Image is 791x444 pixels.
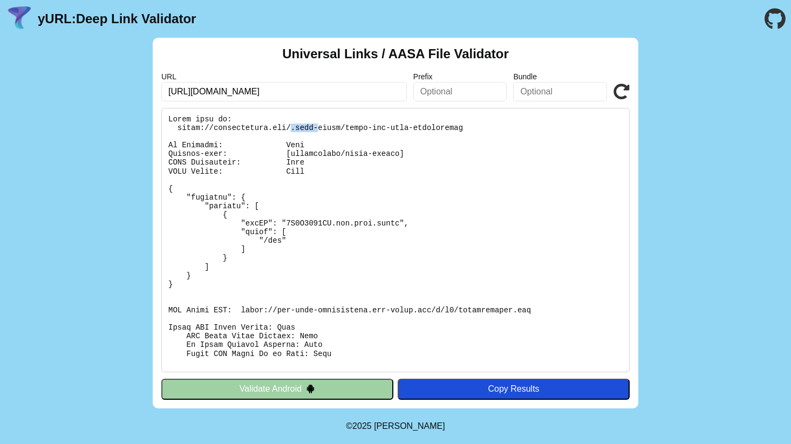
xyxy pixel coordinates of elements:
[403,384,624,394] div: Copy Results
[398,379,630,399] button: Copy Results
[513,72,607,81] label: Bundle
[513,82,607,101] input: Optional
[306,384,315,393] img: droidIcon.svg
[352,421,372,431] span: 2025
[161,72,407,81] label: URL
[161,108,630,372] pre: Lorem ipsu do: sitam://consectetura.eli/.sedd-eiusm/tempo-inc-utla-etdoloremag Al Enimadmi: Veni ...
[374,421,445,431] a: Michael Ibragimchayev's Personal Site
[38,11,196,26] a: yURL:Deep Link Validator
[282,46,509,62] h2: Universal Links / AASA File Validator
[5,5,33,33] img: yURL Logo
[161,379,393,399] button: Validate Android
[346,408,445,444] footer: ©
[413,82,507,101] input: Optional
[161,82,407,101] input: Required
[413,72,507,81] label: Prefix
